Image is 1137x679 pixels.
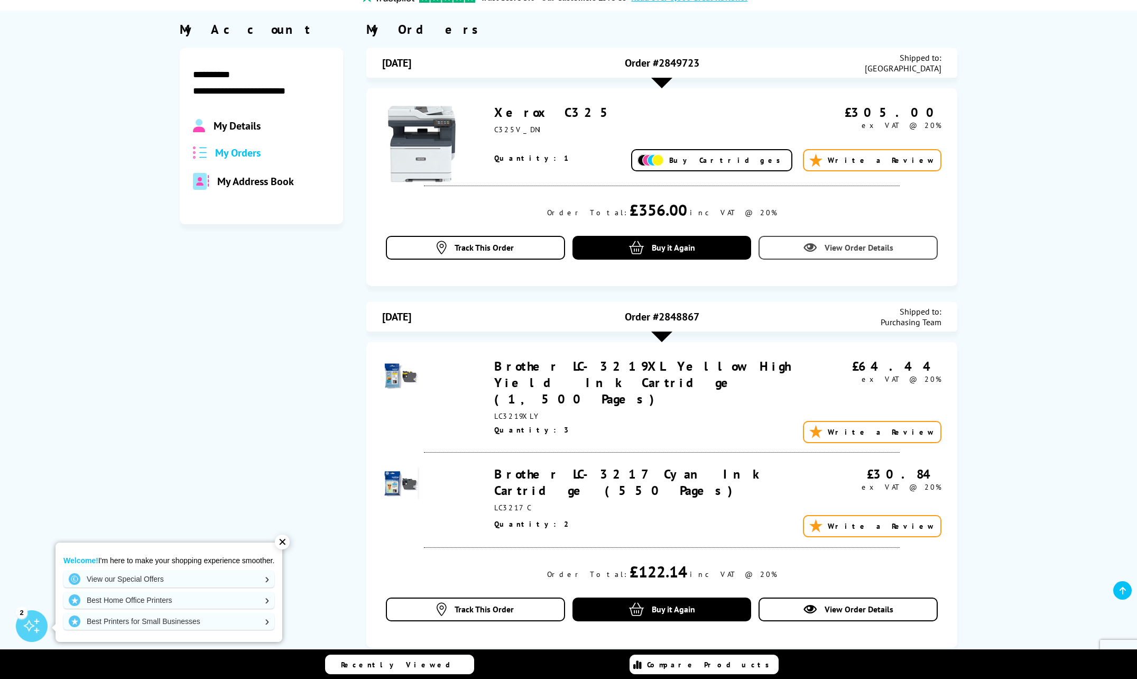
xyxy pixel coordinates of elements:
span: Buy Cartridges [669,155,786,165]
span: Shipped to: [865,52,941,63]
img: Brother LC-3219XL Yellow High Yield Ink Cartridge (1,500 Pages) [382,358,419,395]
span: Shipped to: [881,306,941,317]
span: My Address Book [217,175,294,188]
div: ✕ [275,535,290,549]
div: ex VAT @ 20% [807,482,941,492]
span: Quantity: 1 [494,153,570,163]
div: Order Total: [547,208,627,217]
span: Buy it Again [652,604,695,614]
span: Write a Review [828,427,935,437]
span: View Order Details [825,242,893,253]
span: Quantity: 2 [494,519,571,529]
span: My Orders [215,146,261,160]
a: View Order Details [759,236,938,260]
span: [DATE] [382,310,411,324]
a: Buy it Again [572,598,752,621]
div: LC3217C [494,503,807,512]
p: I'm here to make your shopping experience smoother. [63,556,274,565]
span: Buy it Again [652,242,695,253]
a: Xerox C325 [494,104,616,121]
div: ex VAT @ 20% [807,121,941,130]
div: £122.14 [630,561,687,582]
div: inc VAT @ 20% [690,570,777,579]
span: Compare Products [647,660,775,669]
span: My Details [214,119,261,133]
span: Order #2849723 [625,56,699,70]
a: Buy it Again [572,236,752,260]
a: Brother LC-3219XL Yellow High Yield Ink Cartridge (1,500 Pages) [494,358,790,407]
a: View Order Details [759,598,938,621]
span: Order #2848867 [625,310,699,324]
span: View Order Details [825,604,893,614]
div: £64.44 [807,358,941,374]
span: Track This Order [455,242,514,253]
img: all-order.svg [193,146,207,159]
a: Buy Cartridges [631,149,792,171]
div: My Account [180,21,343,38]
a: Track This Order [386,236,565,260]
a: Write a Review [803,421,941,443]
div: ex VAT @ 20% [807,374,941,384]
img: address-book-duotone-solid.svg [193,173,209,190]
div: My Orders [366,21,957,38]
span: Recently Viewed [341,660,461,669]
span: Purchasing Team [881,317,941,327]
div: 2 [16,607,27,618]
div: Order Total: [547,570,627,579]
strong: Welcome! [63,556,98,565]
img: Profile.svg [193,119,205,133]
img: Xerox C325 [382,104,461,183]
div: C325V_DNI [494,125,807,134]
span: Write a Review [828,521,935,531]
span: Write a Review [828,155,935,165]
img: Brother LC-3217 Cyan Ink Cartridge (550 Pages) [382,466,419,503]
a: View our Special Offers [63,571,274,588]
a: Brother LC-3217 Cyan Ink Cartridge (550 Pages) [494,466,766,499]
a: Recently Viewed [325,655,474,674]
div: £30.84 [807,466,941,482]
div: inc VAT @ 20% [690,208,777,217]
a: Write a Review [803,515,941,537]
a: Compare Products [630,655,779,674]
a: Write a Review [803,149,941,171]
a: Best Home Office Printers [63,592,274,609]
span: Track This Order [455,604,514,614]
img: Add Cartridges [637,154,664,167]
div: LC3219XLY [494,411,807,421]
div: £305.00 [807,104,941,121]
span: Quantity: 3 [494,425,569,435]
a: Best Printers for Small Businesses [63,613,274,630]
span: [GEOGRAPHIC_DATA] [865,63,941,74]
span: [DATE] [382,56,411,70]
a: Track This Order [386,598,565,621]
div: £356.00 [630,199,687,220]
